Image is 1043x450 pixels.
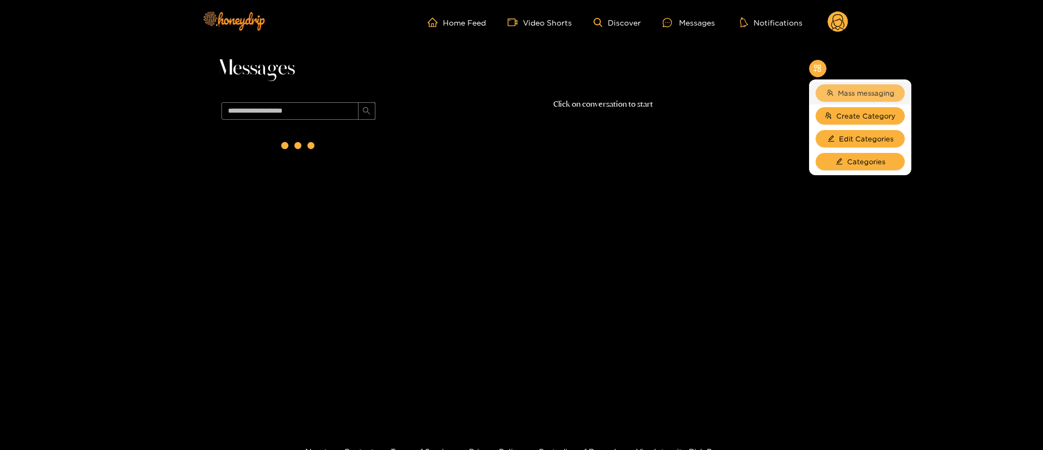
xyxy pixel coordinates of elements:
span: video-camera [508,17,523,27]
span: Categories [847,156,885,167]
span: team [826,89,834,97]
a: Home Feed [428,17,486,27]
span: Edit Categories [839,133,893,144]
p: Click on conversation to start [380,98,826,110]
span: Create Category [836,110,896,121]
span: Mass messaging [838,88,894,98]
button: search [358,102,375,120]
span: search [362,107,371,116]
button: appstore-add [809,60,826,77]
span: edit [828,135,835,143]
button: editCategories [816,153,905,170]
span: home [428,17,443,27]
a: Discover [594,18,641,27]
button: usergroup-addCreate Category [816,107,905,125]
a: Video Shorts [508,17,572,27]
button: editEdit Categories [816,130,905,147]
span: usergroup-add [825,112,832,120]
span: edit [836,158,843,166]
button: teamMass messaging [816,84,905,102]
div: Messages [663,16,715,29]
button: Notifications [737,17,806,28]
span: appstore-add [813,64,822,73]
span: Messages [217,56,295,82]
